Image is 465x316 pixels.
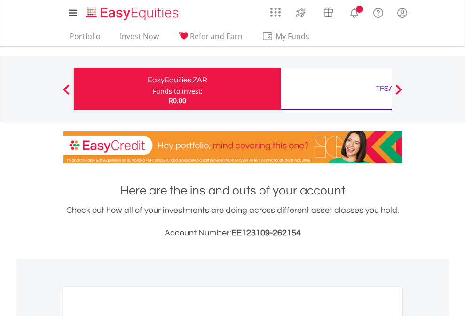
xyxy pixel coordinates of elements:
a: Notifications [342,2,366,21]
div: EasyEquities ZAR [79,73,276,87]
a: AppsGrid [264,2,287,17]
a: Vouchers [315,2,342,20]
button: Next [389,89,408,98]
img: grid-menu-icon.svg [270,7,281,17]
a: My Profile [390,2,414,23]
a: FAQ's and Support [366,2,390,21]
span: Refer and Earn [190,31,243,41]
span: My Funds [262,30,323,42]
a: Invest Now [116,32,163,46]
img: EasyCredit Promotion Banner [63,131,402,163]
h1: Here are the ins and outs of your account [63,182,402,199]
button: Previous [57,89,76,98]
h3: Account Number: [63,227,402,240]
span: R0.00 [169,96,186,105]
div: Funds to invest: [153,87,203,96]
a: Home page [82,2,182,21]
div: Check out how all of your investments are doing across different asset classes you hold. [63,204,402,240]
a: Portfolio [66,32,104,46]
img: EasyEquities_Logo.png [84,6,182,21]
a: Refer and Earn [174,32,246,46]
img: vouchers-v2.svg [321,5,336,20]
span: EE123109-262154 [231,228,301,237]
img: thrive-v2.svg [293,5,308,20]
